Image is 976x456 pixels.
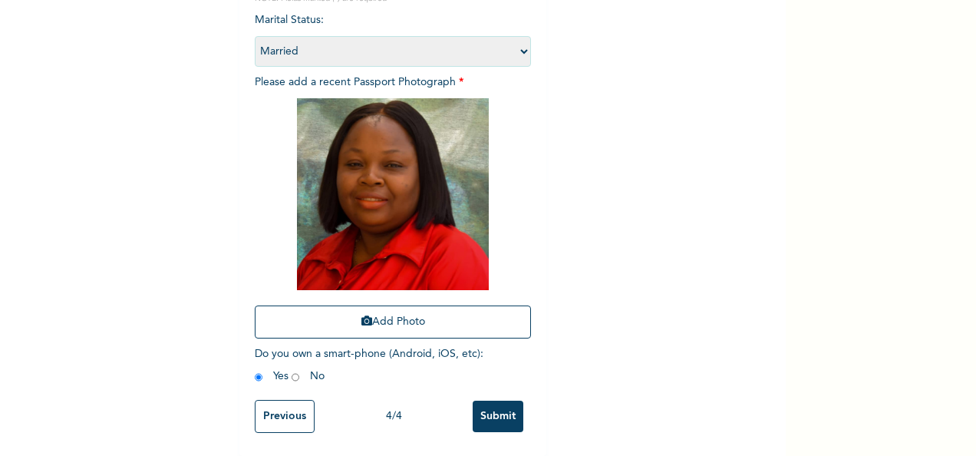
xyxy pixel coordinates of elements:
span: Do you own a smart-phone (Android, iOS, etc) : Yes No [255,349,483,382]
button: Add Photo [255,306,531,339]
input: Submit [473,401,523,432]
img: Crop [297,98,489,290]
span: Please add a recent Passport Photograph [255,77,531,346]
div: 4 / 4 [315,408,473,425]
span: Marital Status : [255,15,531,57]
input: Previous [255,400,315,433]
